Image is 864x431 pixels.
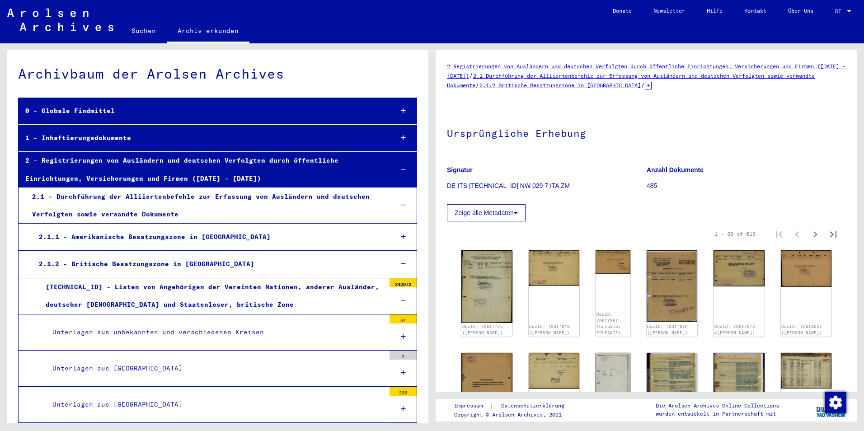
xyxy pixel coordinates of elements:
[835,8,845,14] span: DE
[647,181,846,191] p: 485
[781,324,822,335] a: DocID: 70618027 ([PERSON_NAME])
[475,81,479,89] span: /
[529,324,570,335] a: DocID: 70617849 ([PERSON_NAME])
[647,324,688,335] a: DocID: 70617970 ([PERSON_NAME])
[454,411,575,419] p: Copyright © Arolsen Archives, 2021
[479,82,641,89] a: 2.1.2 Britische Besatzungszone in [GEOGRAPHIC_DATA]
[469,71,473,80] span: /
[447,181,646,191] p: DE ITS [TECHNICAL_ID] NW 029 7 ITA ZM
[390,387,417,396] div: 336
[824,225,842,243] button: Last page
[806,225,824,243] button: Next page
[714,230,756,238] div: 1 – 30 of 616
[596,353,630,401] img: 001.jpg
[447,204,526,221] button: Zeige alle Metadaten
[121,20,167,42] a: Suchen
[390,314,417,323] div: 64
[596,312,621,335] a: DocID: 70617857 (Crepaldi EPUFANIE)
[390,278,417,287] div: 242072
[462,324,503,335] a: DocID: 70617775 ([PERSON_NAME])
[19,152,386,187] div: 2 - Registrierungen von Ausländern und deutschen Verfolgten durch öffentliche Einrichtungen, Vers...
[529,250,580,286] img: 001.jpg
[461,353,512,423] img: 002.jpg
[447,63,845,79] a: 2 Registrierungen von Ausländern und deutschen Verfolgten durch öffentliche Einrichtungen, Versic...
[647,166,704,173] b: Anzahl Dokumente
[788,225,806,243] button: Previous page
[19,102,386,120] div: 0 - Globale Findmittel
[529,353,580,389] img: 001.jpg
[447,112,846,152] h1: Ursprüngliche Erhebung
[19,129,386,147] div: 1 - Inhaftierungsdokumente
[454,401,575,411] div: |
[647,353,698,419] img: 002.jpg
[647,250,698,322] img: 001.jpg
[781,250,832,287] img: 001.jpg
[7,9,113,31] img: Arolsen_neg.svg
[25,188,386,223] div: 2.1 - Durchführung der Alliiertenbefehle zur Erfassung von Ausländern und deutschen Verfolgten so...
[825,392,846,413] img: Zustimmung ändern
[46,323,385,341] div: Unterlagen aus unbekannten und verschiedenen Kreisen
[461,250,512,323] img: 001.jpg
[494,401,575,411] a: Datenschutzerklärung
[46,396,385,413] div: Unterlagen aus [GEOGRAPHIC_DATA]
[32,255,386,273] div: 2.1.2 - Britische Besatzungszone in [GEOGRAPHIC_DATA]
[46,360,385,377] div: Unterlagen aus [GEOGRAPHIC_DATA]
[714,324,755,335] a: DocID: 70617972 ([PERSON_NAME])
[656,402,779,410] p: Die Arolsen Archives Online-Collections
[714,250,765,286] img: 001.jpg
[814,398,848,421] img: yv_logo.png
[714,353,765,421] img: 003.jpg
[770,225,788,243] button: First page
[781,353,832,389] img: 001.jpg
[32,228,386,246] div: 2.1.1 - Amerikanische Besatzungszone in [GEOGRAPHIC_DATA]
[656,410,779,418] p: wurden entwickelt in Partnerschaft mit
[641,81,645,89] span: /
[39,278,385,314] div: [TECHNICAL_ID] - Listen von Angehörigen der Vereinten Nationen, anderer Ausländer, deutscher [DEM...
[167,20,249,43] a: Archiv erkunden
[390,351,417,360] div: 2
[596,250,630,274] img: 001.jpg
[447,166,473,173] b: Signatur
[454,401,490,411] a: Impressum
[18,64,417,84] div: Archivbaum der Arolsen Archives
[447,72,815,89] a: 2.1 Durchführung der Alliiertenbefehle zur Erfassung von Ausländern und deutschen Verfolgten sowi...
